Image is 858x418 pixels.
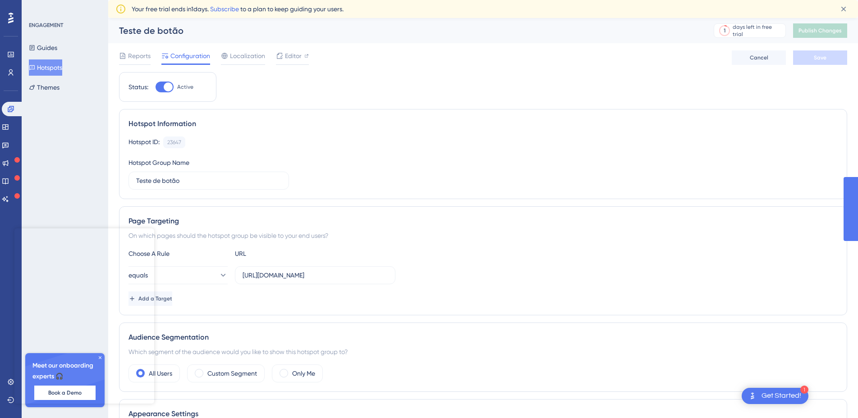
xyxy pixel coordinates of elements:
[170,50,210,61] span: Configuration
[798,27,842,34] span: Publish Changes
[762,391,801,401] div: Get Started!
[793,23,847,38] button: Publish Changes
[132,4,344,14] span: Your free trial ends in 1 days. to a plan to keep guiding your users.
[800,386,808,394] div: 1
[128,157,189,168] div: Hotspot Group Name
[243,270,388,280] input: yourwebsite.com/path
[128,332,838,343] div: Audience Segmentation
[128,346,838,357] div: Which segment of the audience would you like to show this hotspot group to?
[138,295,172,302] span: Add a Target
[149,368,172,379] label: All Users
[128,82,148,92] div: Status:
[210,5,239,13] a: Subscribe
[136,176,281,186] input: Type your Hotspot Group Name here
[235,248,334,259] div: URL
[207,368,257,379] label: Custom Segment
[747,391,758,401] img: launcher-image-alternative-text
[814,54,826,61] span: Save
[128,248,228,259] div: Choose A Rule
[128,136,160,148] div: Hotspot ID:
[29,79,60,95] button: Themes
[128,230,838,241] div: On which pages should the hotspot group be visible to your end users?
[230,50,265,61] span: Localization
[177,83,193,91] span: Active
[29,22,63,29] div: ENGAGEMENT
[128,118,838,129] div: Hotspot Information
[128,266,228,284] button: equals
[128,50,151,61] span: Reports
[285,50,302,61] span: Editor
[732,50,786,65] button: Cancel
[29,59,62,76] button: Hotspots
[292,368,315,379] label: Only Me
[750,54,768,61] span: Cancel
[742,388,808,404] div: Open Get Started! checklist, remaining modules: 1
[733,23,783,38] div: days left in free trial
[167,139,181,146] div: 23647
[128,216,838,227] div: Page Targeting
[793,50,847,65] button: Save
[724,27,725,34] div: 1
[29,40,57,56] button: Guides
[820,382,847,409] iframe: UserGuiding AI Assistant Launcher
[119,24,691,37] div: Teste de botão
